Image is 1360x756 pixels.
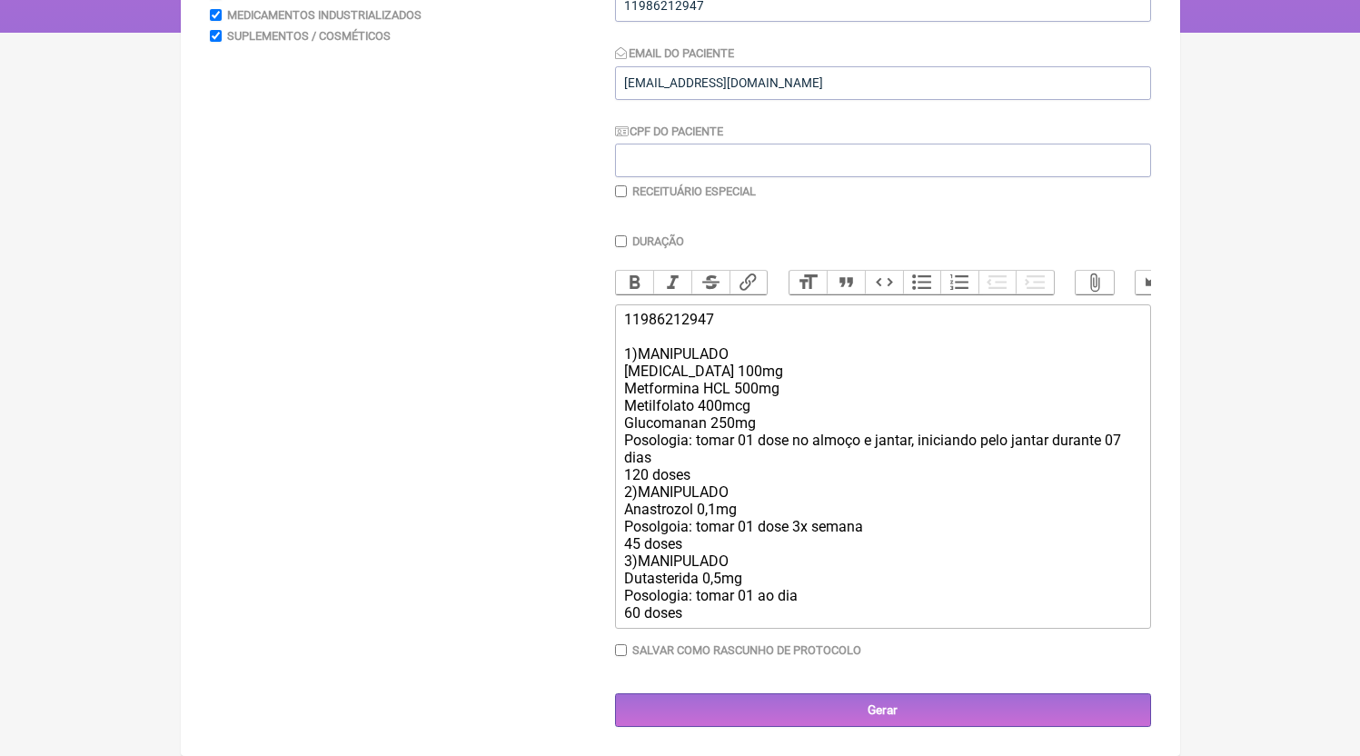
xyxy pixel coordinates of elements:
button: Attach Files [1076,271,1114,294]
label: CPF do Paciente [615,124,724,138]
button: Bold [616,271,654,294]
label: Salvar como rascunho de Protocolo [632,643,861,657]
label: Medicamentos Industrializados [227,8,422,22]
div: 11986212947 1)MANIPULADO [MEDICAL_DATA] 100mg Metformina HCL 500mg Metilfolato 400mcg Glucomanan ... [624,311,1140,622]
button: Bullets [903,271,941,294]
button: Italic [653,271,691,294]
button: Numbers [940,271,978,294]
button: Link [730,271,768,294]
label: Suplementos / Cosméticos [227,29,391,43]
label: Email do Paciente [615,46,735,60]
label: Duração [632,234,684,248]
button: Quote [827,271,865,294]
button: Increase Level [1016,271,1054,294]
button: Undo [1136,271,1174,294]
input: Gerar [615,693,1151,727]
button: Heading [789,271,828,294]
label: Receituário Especial [632,184,756,198]
button: Code [865,271,903,294]
button: Strikethrough [691,271,730,294]
button: Decrease Level [978,271,1017,294]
